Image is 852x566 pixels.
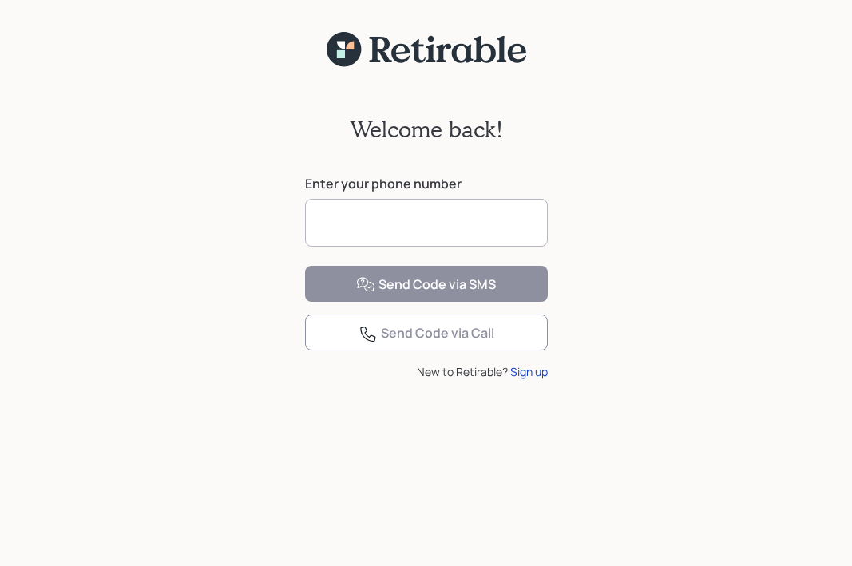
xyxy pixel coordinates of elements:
div: Send Code via Call [359,324,494,343]
h2: Welcome back! [350,116,503,143]
label: Enter your phone number [305,175,548,192]
button: Send Code via SMS [305,266,548,302]
div: Send Code via SMS [356,275,496,295]
div: Sign up [510,363,548,380]
div: New to Retirable? [305,363,548,380]
button: Send Code via Call [305,315,548,350]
